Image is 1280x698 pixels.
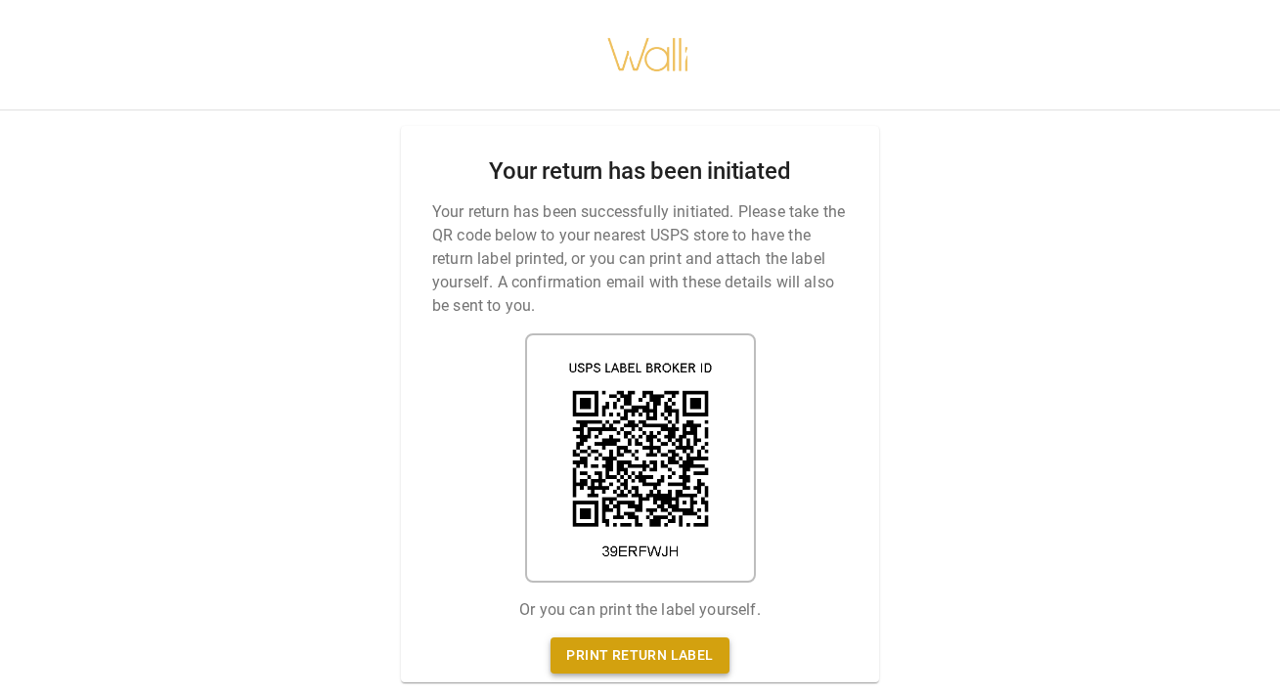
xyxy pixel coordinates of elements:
[551,637,728,674] a: Print return label
[519,598,760,622] p: Or you can print the label yourself.
[525,333,756,583] img: shipping label qr code
[606,13,690,97] img: walli-inc.myshopify.com
[432,200,848,318] p: Your return has been successfully initiated. Please take the QR code below to your nearest USPS s...
[489,157,790,186] h2: Your return has been initiated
